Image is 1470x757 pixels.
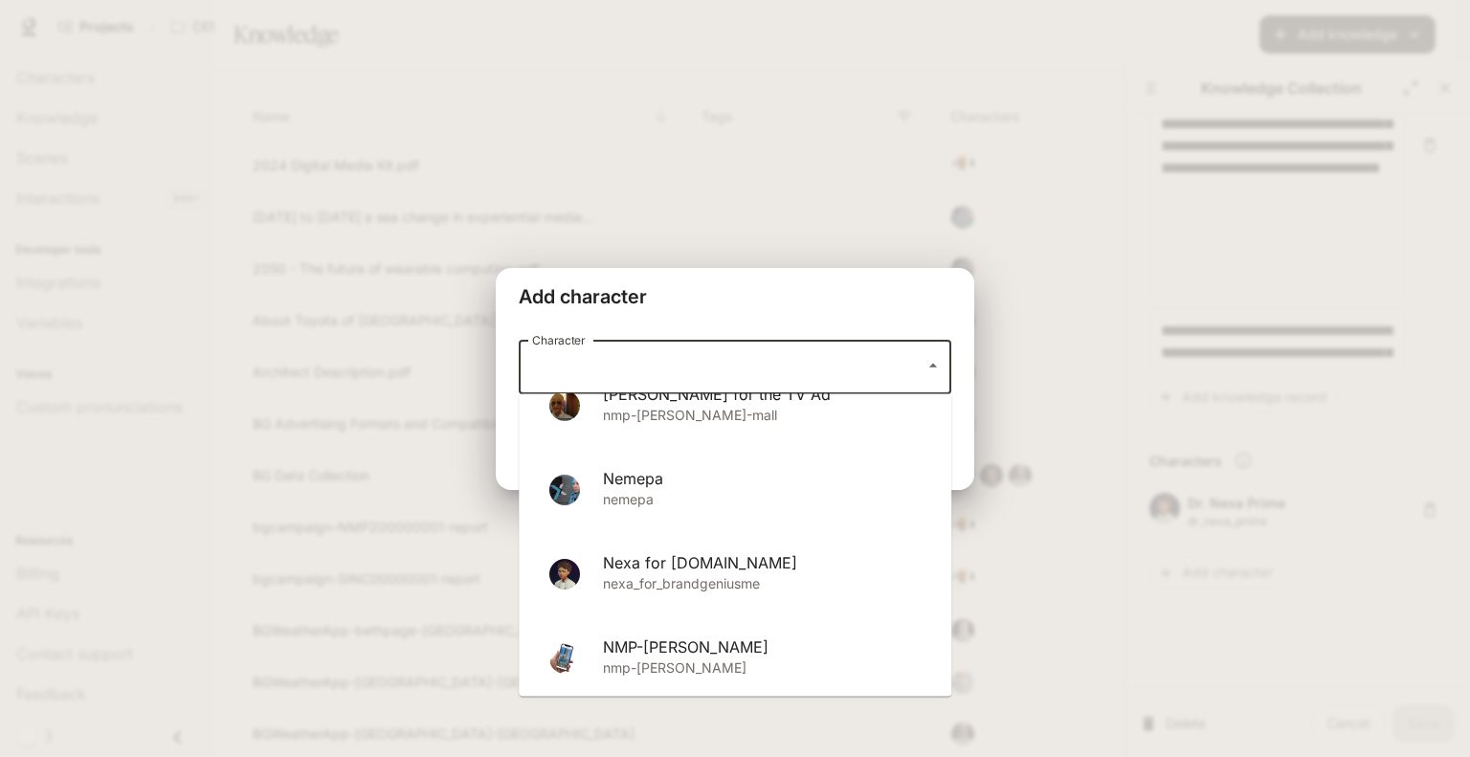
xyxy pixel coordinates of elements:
[603,635,921,658] span: NMP-[PERSON_NAME]
[496,268,974,325] h2: Add character
[603,658,921,681] p: nmp-[PERSON_NAME]
[549,559,580,590] img: Nexa for BrandGenius.me
[549,475,580,505] img: Nemepa
[603,574,921,597] p: nexa_for_brandgeniusme
[603,406,921,429] p: nmp-[PERSON_NAME]-mall
[603,551,921,574] span: Nexa for [DOMAIN_NAME]
[549,390,580,421] img: Grayson for the TV Ad
[603,490,921,513] p: nemepa
[549,643,580,674] img: NMP-Grayson
[603,467,921,490] span: Nemepa
[532,332,586,348] label: Character
[603,383,921,406] span: [PERSON_NAME] for the TV Ad
[922,354,945,377] button: Close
